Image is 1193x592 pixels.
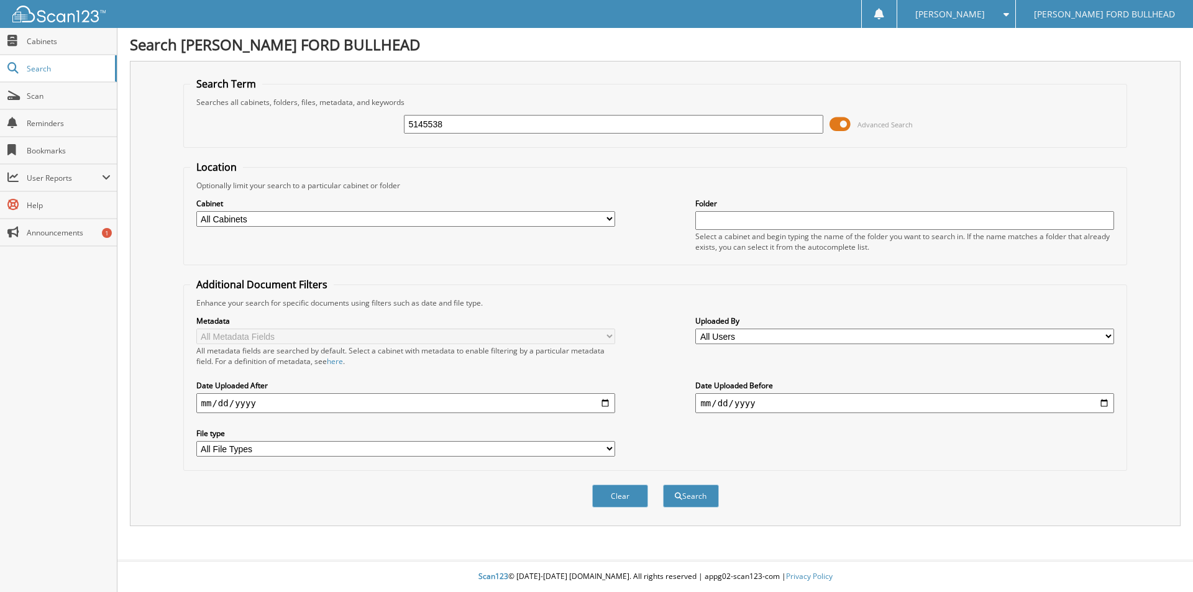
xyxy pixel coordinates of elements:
[196,345,615,367] div: All metadata fields are searched by default. Select a cabinet with metadata to enable filtering b...
[592,485,648,508] button: Clear
[196,428,615,439] label: File type
[27,63,109,74] span: Search
[915,11,985,18] span: [PERSON_NAME]
[663,485,719,508] button: Search
[190,180,1121,191] div: Optionally limit your search to a particular cabinet or folder
[117,562,1193,592] div: © [DATE]-[DATE] [DOMAIN_NAME]. All rights reserved | appg02-scan123-com |
[695,231,1114,252] div: Select a cabinet and begin typing the name of the folder you want to search in. If the name match...
[27,145,111,156] span: Bookmarks
[102,228,112,238] div: 1
[478,571,508,581] span: Scan123
[196,380,615,391] label: Date Uploaded After
[695,393,1114,413] input: end
[27,36,111,47] span: Cabinets
[327,356,343,367] a: here
[27,91,111,101] span: Scan
[196,316,615,326] label: Metadata
[190,97,1121,107] div: Searches all cabinets, folders, files, metadata, and keywords
[1131,532,1193,592] iframe: Chat Widget
[27,227,111,238] span: Announcements
[196,198,615,209] label: Cabinet
[695,198,1114,209] label: Folder
[27,173,102,183] span: User Reports
[190,278,334,291] legend: Additional Document Filters
[190,298,1121,308] div: Enhance your search for specific documents using filters such as date and file type.
[190,160,243,174] legend: Location
[130,34,1181,55] h1: Search [PERSON_NAME] FORD BULLHEAD
[695,316,1114,326] label: Uploaded By
[190,77,262,91] legend: Search Term
[786,571,833,581] a: Privacy Policy
[695,380,1114,391] label: Date Uploaded Before
[196,393,615,413] input: start
[12,6,106,22] img: scan123-logo-white.svg
[27,118,111,129] span: Reminders
[1034,11,1175,18] span: [PERSON_NAME] FORD BULLHEAD
[27,200,111,211] span: Help
[857,120,913,129] span: Advanced Search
